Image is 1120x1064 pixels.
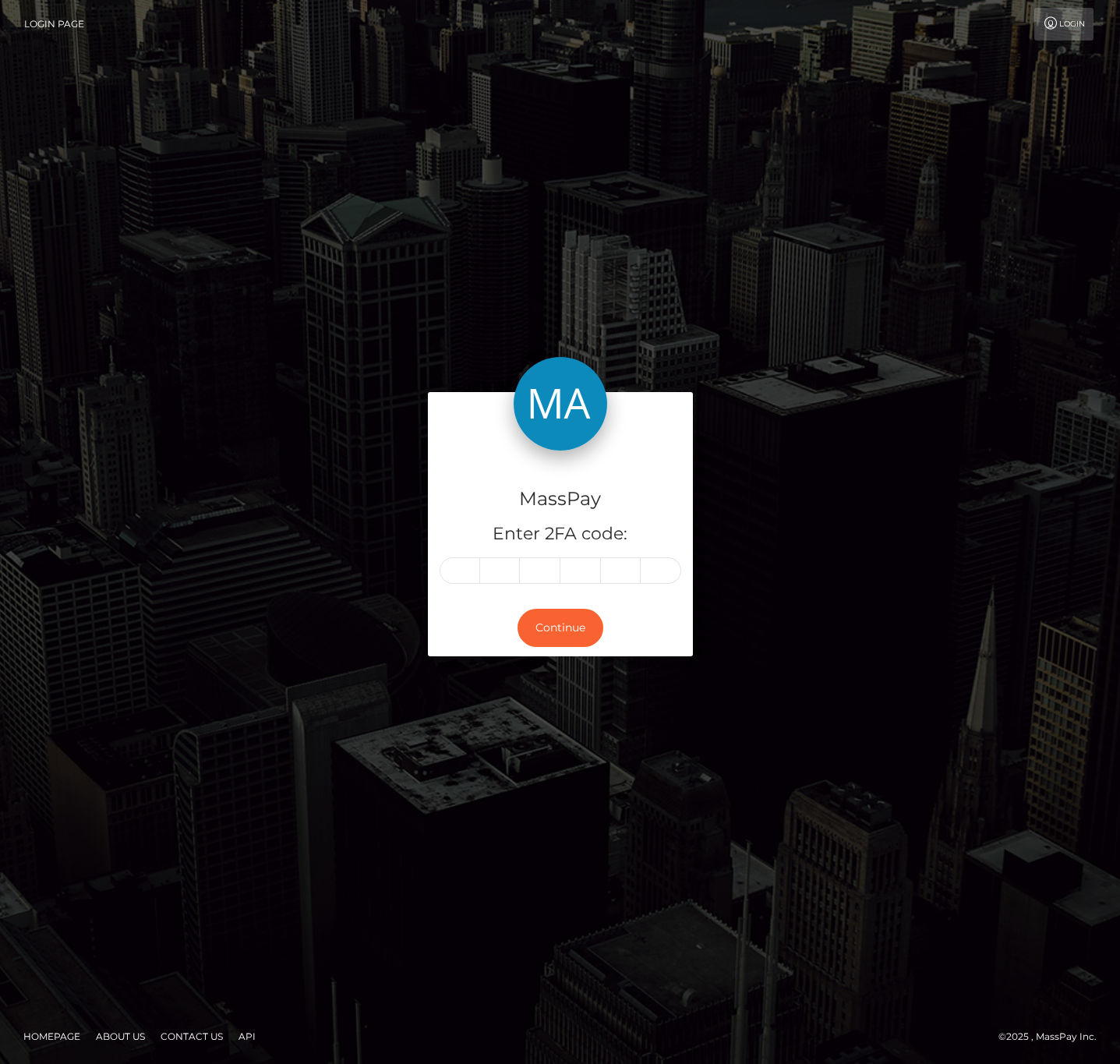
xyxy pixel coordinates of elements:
a: Contact Us [154,1024,229,1048]
h5: Enter 2FA code: [440,522,681,546]
a: API [232,1024,262,1048]
button: Continue [518,609,603,647]
a: About Us [90,1024,151,1048]
h4: MassPay [440,486,681,513]
img: MassPay [514,357,607,451]
div: © 2025 , MassPay Inc. [998,1028,1108,1045]
a: Homepage [17,1024,87,1048]
a: Login [1034,8,1094,41]
a: Login Page [24,8,84,41]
